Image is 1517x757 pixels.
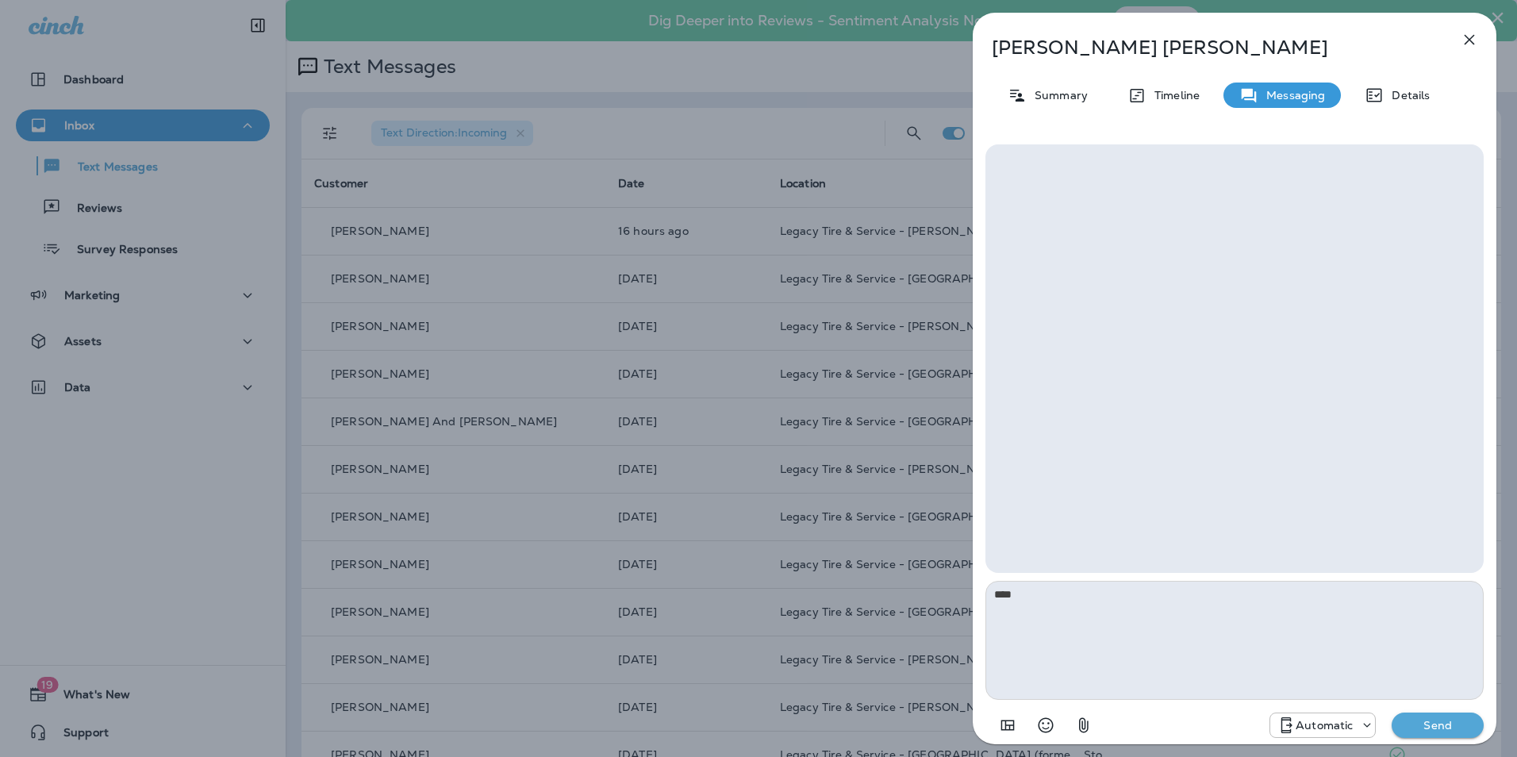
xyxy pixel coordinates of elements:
[992,37,1425,59] p: [PERSON_NAME] [PERSON_NAME]
[1146,89,1200,102] p: Timeline
[1404,718,1471,732] p: Send
[1030,709,1062,741] button: Select an emoji
[992,709,1023,741] button: Add in a premade template
[1258,89,1325,102] p: Messaging
[1392,713,1484,738] button: Send
[1384,89,1430,102] p: Details
[1027,89,1088,102] p: Summary
[1296,719,1353,732] p: Automatic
